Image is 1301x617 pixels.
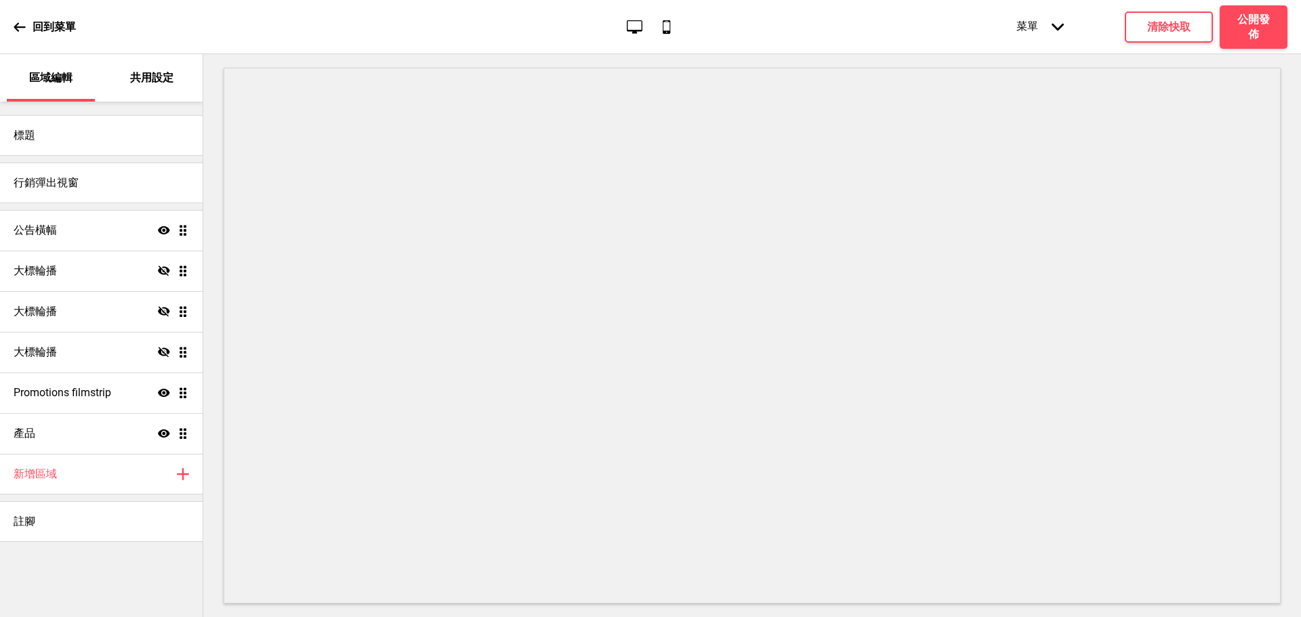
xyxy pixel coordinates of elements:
h4: 註腳 [14,514,35,529]
div: 菜單 [1003,6,1077,47]
h4: 產品 [14,426,35,441]
h4: 大標輪播 [14,345,57,360]
h4: 新增區域 [14,467,57,482]
p: 回到菜單 [33,20,76,35]
a: 回到菜單 [14,9,76,45]
h4: 行銷彈出視窗 [14,175,79,190]
h4: 大標輪播 [14,304,57,319]
button: 公開發佈 [1220,5,1287,49]
h4: 公告橫幅 [14,223,57,238]
h4: 公開發佈 [1233,12,1274,42]
p: 區域編輯 [29,70,73,85]
h4: Promotions filmstrip [14,385,111,400]
h4: 清除快取 [1147,20,1191,35]
p: 共用設定 [130,70,173,85]
h4: 大標輪播 [14,263,57,278]
button: 清除快取 [1125,12,1213,43]
h4: 標題 [14,128,35,143]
